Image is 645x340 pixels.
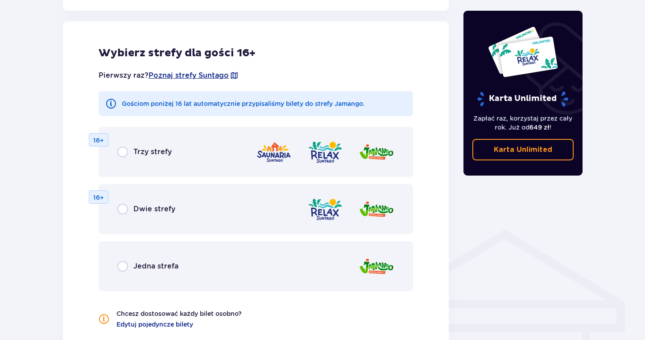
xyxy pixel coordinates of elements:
h2: Wybierz strefy dla gości 16+ [99,46,413,60]
img: Jamango [359,197,394,222]
p: Karta Unlimited [494,145,552,155]
a: Poznaj strefy Suntago [149,71,229,80]
img: Saunaria [256,139,292,165]
p: Chcesz dostosować każdy bilet osobno? [116,309,242,318]
p: 16+ [93,136,104,145]
p: 16+ [93,193,104,202]
p: Zapłać raz, korzystaj przez cały rok. Już od ! [472,114,574,132]
img: Jamango [359,254,394,279]
img: Relax [307,139,343,165]
img: Jamango [359,139,394,165]
img: Dwie karty całoroczne do Suntago z napisem 'UNLIMITED RELAX', na białym tle z tropikalnymi liśćmi... [488,26,558,78]
a: Edytuj pojedyncze bilety [116,320,193,329]
p: Pierwszy raz? [99,71,239,80]
p: Gościom poniżej 16 lat automatycznie przypisaliśmy bilety do strefy Jamango. [122,99,365,108]
span: Jedna strefa [133,261,178,271]
p: Karta Unlimited [476,91,569,107]
img: Relax [307,197,343,222]
a: Karta Unlimited [472,139,574,160]
span: Dwie strefy [133,204,175,214]
span: Trzy strefy [133,147,172,157]
span: 649 zł [529,124,550,131]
